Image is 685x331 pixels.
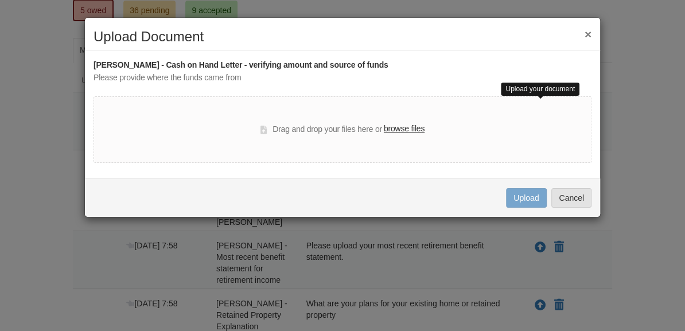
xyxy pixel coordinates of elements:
[94,59,591,72] div: [PERSON_NAME] - Cash on Hand Letter - verifying amount and source of funds
[260,123,425,137] div: Drag and drop your files here or
[551,188,591,208] button: Cancel
[94,29,591,44] h2: Upload Document
[94,72,591,84] div: Please provide where the funds came from
[501,83,579,96] div: Upload your document
[506,188,546,208] button: Upload
[585,28,591,40] button: ×
[384,123,425,135] label: browse files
